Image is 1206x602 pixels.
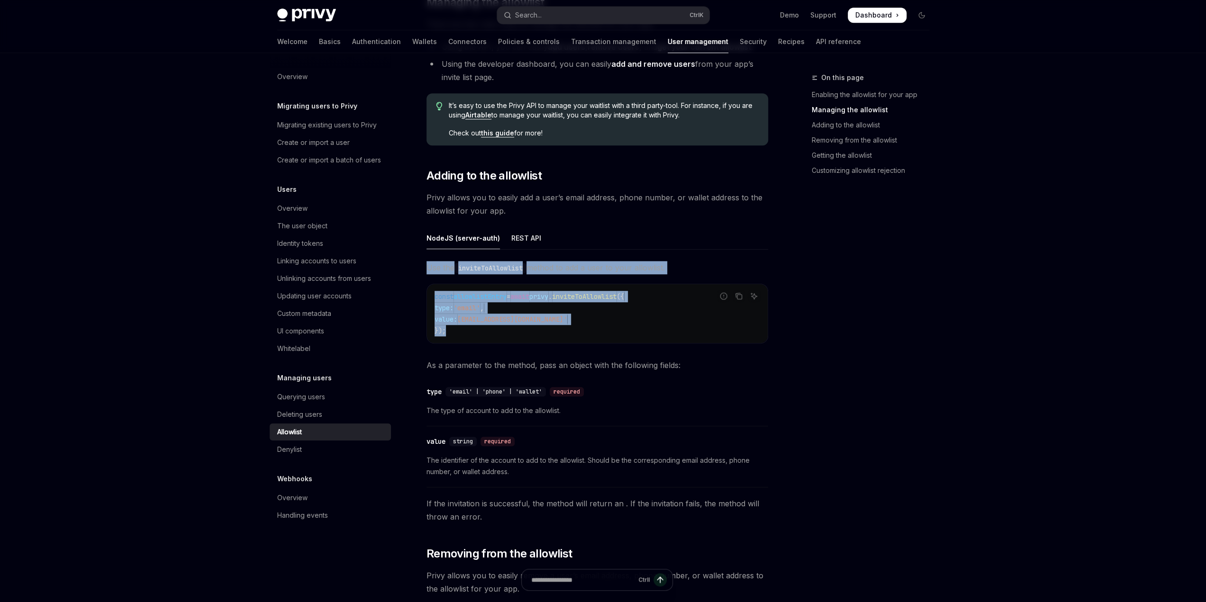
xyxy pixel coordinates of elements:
[426,57,768,84] li: Using the developer dashboard, you can easily from your app’s invite list page.
[812,102,937,117] a: Managing the allowlist
[453,304,480,312] span: 'email'
[277,473,312,485] h5: Webhooks
[270,507,391,524] a: Handling events
[277,119,377,131] div: Migrating existing users to Privy
[733,290,745,302] button: Copy the contents from the code block
[511,227,541,249] div: REST API
[277,137,350,148] div: Create or import a user
[270,323,391,340] a: UI components
[277,220,327,232] div: The user object
[498,30,560,53] a: Policies & controls
[270,288,391,305] a: Updating user accounts
[848,8,907,23] a: Dashboard
[270,117,391,134] a: Migrating existing users to Privy
[277,30,308,53] a: Welcome
[449,388,542,395] span: 'email' | 'phone' | 'wallet'
[426,405,768,416] span: The type of account to add to the allowlist.
[270,441,391,458] a: Denylist
[270,200,391,217] a: Overview
[426,191,768,217] span: Privy allows you to easily add a user’s email address, phone number, or wallet address to the all...
[552,292,617,301] span: inviteToAllowlist
[812,117,937,133] a: Adding to the allowlist
[277,391,325,403] div: Querying users
[277,510,328,521] div: Handling events
[448,30,487,53] a: Connectors
[481,129,514,137] a: this guide
[810,10,836,20] a: Support
[435,326,446,335] span: });
[436,102,443,110] svg: Tip
[435,304,453,312] span: type:
[277,100,357,112] h5: Migrating users to Privy
[426,437,445,446] div: value
[611,59,695,69] a: add and remove users
[914,8,929,23] button: Toggle dark mode
[270,406,391,423] a: Deleting users
[748,290,760,302] button: Ask AI
[617,292,624,301] span: ({
[550,387,584,396] div: required
[270,305,391,322] a: Custom metadata
[277,71,308,82] div: Overview
[507,292,510,301] span: =
[270,489,391,506] a: Overview
[277,308,331,319] div: Custom metadata
[778,30,805,53] a: Recipes
[816,30,861,53] a: API reference
[277,492,308,503] div: Overview
[480,304,484,312] span: ,
[548,292,552,301] span: .
[277,9,336,22] img: dark logo
[668,30,728,53] a: User management
[270,152,391,169] a: Create or import a batch of users
[270,217,391,234] a: The user object
[277,426,302,438] div: Allowlist
[812,148,937,163] a: Getting the allowlist
[277,290,352,302] div: Updating user accounts
[453,292,507,301] span: allowlistEntry
[812,87,937,102] a: Enabling the allowlist for your app
[529,292,548,301] span: privy
[435,315,457,323] span: value:
[277,184,297,195] h5: Users
[449,101,758,120] span: It’s easy to use the Privy API to manage your waitlist with a third party-tool. For instance, if ...
[277,372,332,384] h5: Managing users
[426,359,768,372] span: As a parameter to the method, pass an object with the following fields:
[653,573,667,586] button: Send message
[571,30,656,53] a: Transaction management
[426,261,768,274] span: Use the method to add a user to your allowlist.
[277,203,308,214] div: Overview
[270,134,391,151] a: Create or import a user
[426,168,542,183] span: Adding to the allowlist
[270,388,391,405] a: Querying users
[426,455,768,477] span: The identifier of the account to add to the allowlist. Should be the corresponding email address,...
[465,111,491,119] a: Airtable
[531,569,635,590] input: Ask a question...
[270,340,391,357] a: Whitelabel
[426,546,572,561] span: Removing from the allowlist
[277,409,322,420] div: Deleting users
[270,252,391,270] a: Linking accounts to users
[426,497,768,523] span: If the invitation is successful, the method will return an . If the invitation fails, the method ...
[319,30,341,53] a: Basics
[277,154,381,166] div: Create or import a batch of users
[352,30,401,53] a: Authentication
[510,292,529,301] span: await
[270,423,391,440] a: Allowlist
[277,343,310,354] div: Whitelabel
[435,292,453,301] span: const
[277,325,324,337] div: UI components
[457,315,567,323] span: [EMAIL_ADDRESS][DOMAIN_NAME]'
[515,9,542,21] div: Search...
[277,255,356,267] div: Linking accounts to users
[426,387,442,396] div: type
[780,10,799,20] a: Demo
[453,438,473,445] span: string
[449,128,758,138] span: Check out for more!
[717,290,730,302] button: Report incorrect code
[812,133,937,148] a: Removing from the allowlist
[481,437,515,446] div: required
[812,163,937,178] a: Customizing allowlist rejection
[497,7,709,24] button: Open search
[426,227,500,249] div: NodeJS (server-auth)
